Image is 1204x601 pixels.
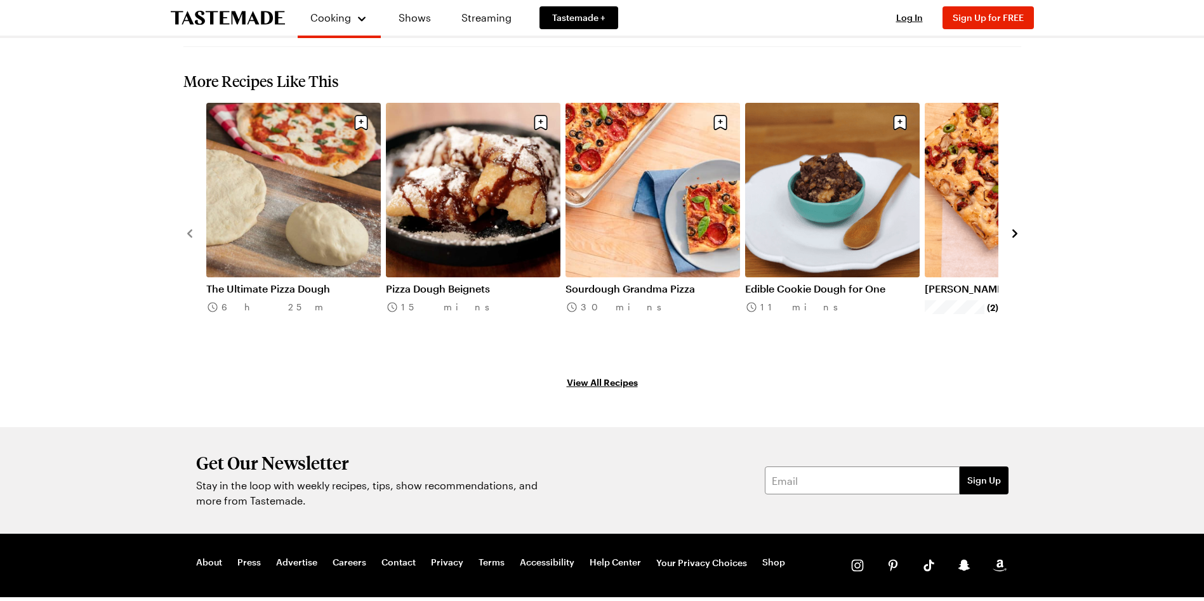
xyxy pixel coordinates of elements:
[925,282,1099,295] a: [PERSON_NAME]'s Focaccia Pizza
[183,72,1021,90] h2: More Recipes Like This
[349,110,373,135] button: Save recipe
[1009,225,1021,241] button: navigate to next item
[762,557,785,569] a: Shop
[183,375,1021,389] a: View All Recipes
[431,557,463,569] a: Privacy
[943,6,1034,29] button: Sign Up for FREE
[745,103,925,362] div: 4 / 8
[552,11,605,24] span: Tastemade +
[206,282,381,295] a: The Ultimate Pizza Dough
[708,110,732,135] button: Save recipe
[386,103,566,362] div: 2 / 8
[888,110,912,135] button: Save recipe
[960,466,1009,494] button: Sign Up
[196,557,785,569] nav: Footer
[765,466,960,494] input: Email
[276,557,317,569] a: Advertise
[206,103,386,362] div: 1 / 8
[386,282,560,295] a: Pizza Dough Beignets
[896,12,923,23] span: Log In
[566,103,745,362] div: 3 / 8
[520,557,574,569] a: Accessibility
[196,452,545,473] h2: Get Our Newsletter
[590,557,641,569] a: Help Center
[196,557,222,569] a: About
[171,11,285,25] a: To Tastemade Home Page
[183,225,196,241] button: navigate to previous item
[310,11,351,23] span: Cooking
[333,557,366,569] a: Careers
[479,557,505,569] a: Terms
[237,557,261,569] a: Press
[953,12,1024,23] span: Sign Up for FREE
[925,103,1104,362] div: 5 / 8
[745,282,920,295] a: Edible Cookie Dough for One
[310,5,368,30] button: Cooking
[967,474,1001,487] span: Sign Up
[539,6,618,29] a: Tastemade +
[656,557,747,569] button: Your Privacy Choices
[884,11,935,24] button: Log In
[566,282,740,295] a: Sourdough Grandma Pizza
[529,110,553,135] button: Save recipe
[196,478,545,508] p: Stay in the loop with weekly recipes, tips, show recommendations, and more from Tastemade.
[381,557,416,569] a: Contact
